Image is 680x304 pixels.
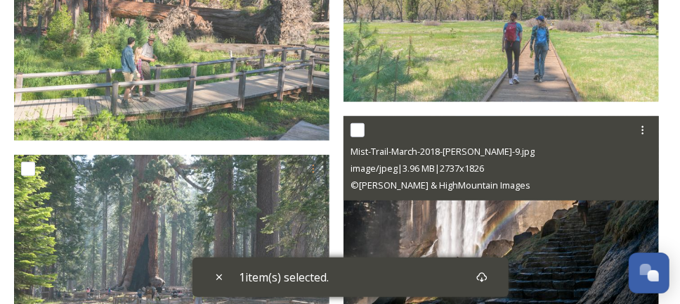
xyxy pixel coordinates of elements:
[351,162,484,175] span: image/jpeg | 3.96 MB | 2737 x 1826
[629,253,669,293] button: Open Chat
[239,269,329,286] span: 1 item(s) selected.
[351,145,535,158] span: Mist-Trail-March-2018-[PERSON_NAME]-9.jpg
[351,179,530,191] span: © [PERSON_NAME] & HighMountain Images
